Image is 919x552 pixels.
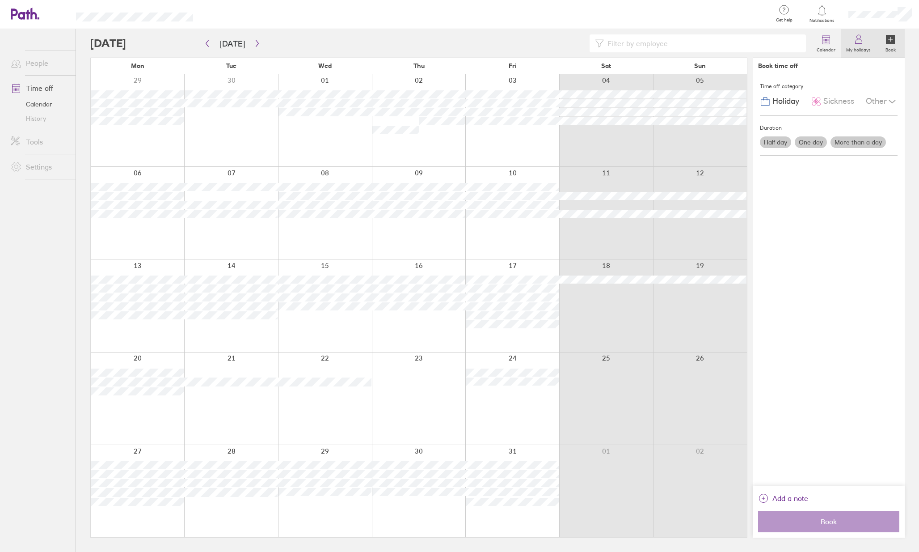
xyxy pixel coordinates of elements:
div: Other [866,93,898,110]
input: Filter by employee [604,35,801,52]
button: Book [758,511,899,532]
label: Half day [760,136,791,148]
button: [DATE] [213,36,252,51]
span: Book [764,518,893,526]
span: Get help [770,17,799,23]
a: Book [876,29,905,58]
button: Add a note [758,491,808,505]
span: Notifications [808,18,837,23]
span: Thu [413,62,425,69]
a: Settings [4,158,76,176]
a: Time off [4,79,76,97]
span: Sickness [823,97,854,106]
a: History [4,111,76,126]
label: Calendar [811,45,841,53]
a: Tools [4,133,76,151]
div: Time off category [760,80,898,93]
span: Add a note [772,491,808,505]
label: My holidays [841,45,876,53]
span: Tue [226,62,236,69]
span: Wed [318,62,332,69]
a: Calendar [811,29,841,58]
a: Notifications [808,4,837,23]
span: Holiday [772,97,799,106]
a: People [4,54,76,72]
span: Fri [509,62,517,69]
div: Duration [760,121,898,135]
span: Mon [131,62,144,69]
label: More than a day [830,136,886,148]
a: My holidays [841,29,876,58]
a: Calendar [4,97,76,111]
div: Book time off [758,62,798,69]
span: Sat [601,62,611,69]
span: Sun [694,62,706,69]
label: One day [795,136,827,148]
label: Book [880,45,901,53]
